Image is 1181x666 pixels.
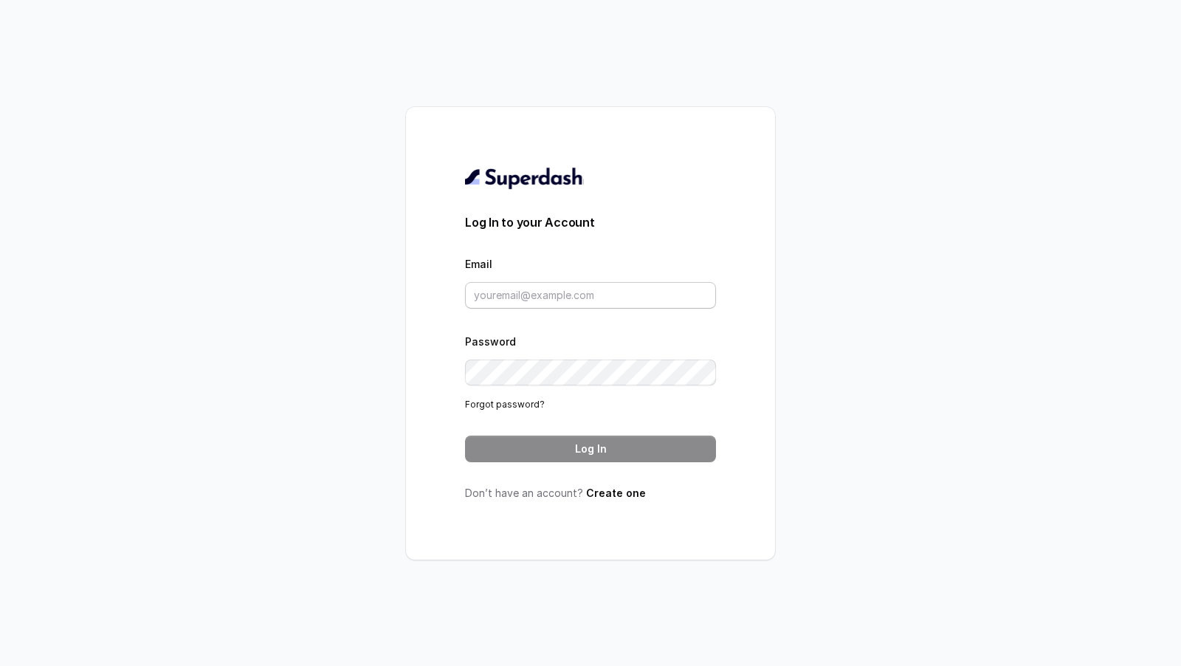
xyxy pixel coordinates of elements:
[465,213,716,231] h3: Log In to your Account
[465,335,516,348] label: Password
[465,166,584,190] img: light.svg
[465,258,492,270] label: Email
[465,282,716,309] input: youremail@example.com
[465,436,716,462] button: Log In
[465,399,545,410] a: Forgot password?
[586,487,646,499] a: Create one
[465,486,716,501] p: Don’t have an account?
